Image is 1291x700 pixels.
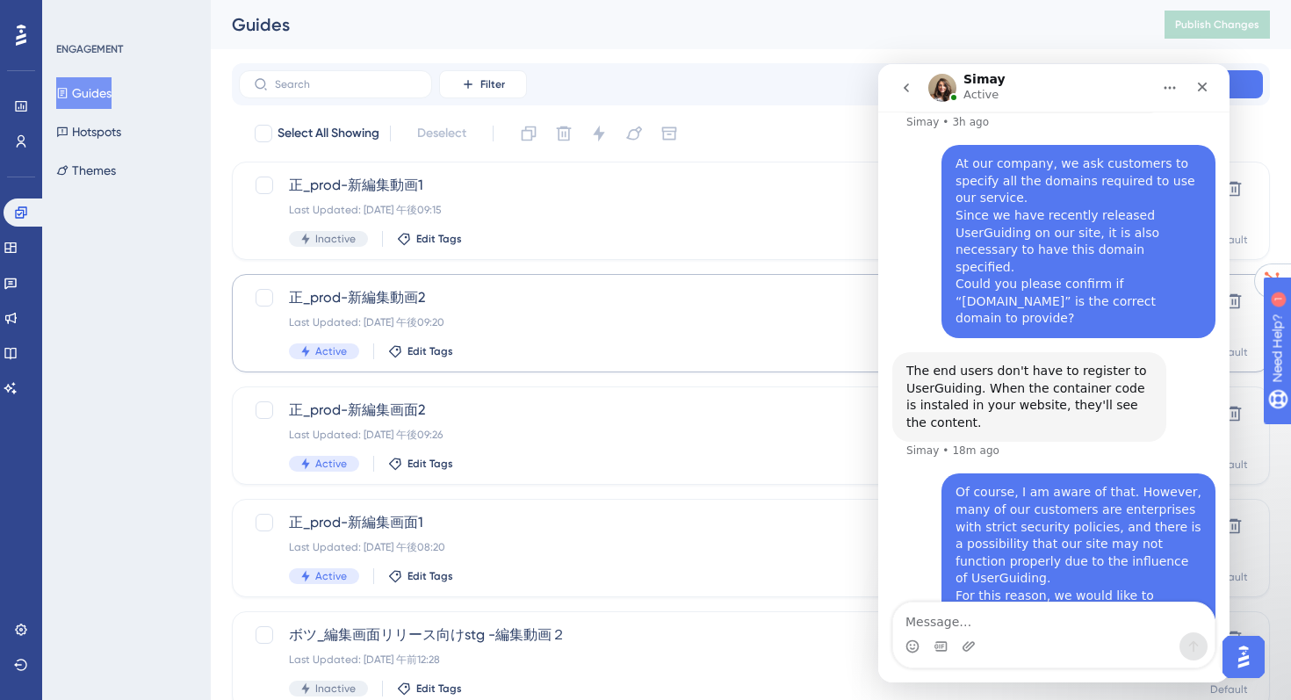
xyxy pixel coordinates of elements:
[416,682,462,696] span: Edit Tags
[1175,18,1259,32] span: Publish Changes
[315,569,347,583] span: Active
[56,77,112,109] button: Guides
[1217,631,1270,683] iframe: UserGuiding AI Assistant Launcher
[56,42,123,56] div: ENGAGEMENT
[407,569,453,583] span: Edit Tags
[1165,11,1270,39] button: Publish Changes
[315,457,347,471] span: Active
[289,512,1072,533] span: 正_prod-新編集画面1
[417,123,466,144] span: Deselect
[56,116,121,148] button: Hotspots
[275,78,417,90] input: Search
[41,4,110,25] span: Need Help?
[1210,682,1248,696] div: Default
[416,232,462,246] span: Edit Tags
[407,344,453,358] span: Edit Tags
[289,653,1072,667] div: Last Updated: [DATE] 午前12:28
[388,344,453,358] button: Edit Tags
[388,569,453,583] button: Edit Tags
[289,175,1072,196] span: 正_prod-新編集動画1
[315,232,356,246] span: Inactive
[289,540,1072,554] div: Last Updated: [DATE] 午後08:20
[878,64,1230,682] iframe: Intercom live chat
[397,682,462,696] button: Edit Tags
[56,155,116,186] button: Themes
[122,9,127,23] div: 1
[315,344,347,358] span: Active
[401,118,482,149] button: Deselect
[480,77,505,91] span: Filter
[407,457,453,471] span: Edit Tags
[388,457,453,471] button: Edit Tags
[278,123,379,144] span: Select All Showing
[289,203,1072,217] div: Last Updated: [DATE] 午後09:15
[232,12,1121,37] div: Guides
[289,287,1072,308] span: 正_prod-新編集動画2
[289,315,1072,329] div: Last Updated: [DATE] 午後09:20
[289,624,1072,646] span: ボツ_編集画面リリース向けstg -編集動画２
[289,400,1072,421] span: 正_prod-新編集画面2
[289,428,1072,442] div: Last Updated: [DATE] 午後09:26
[397,232,462,246] button: Edit Tags
[439,70,527,98] button: Filter
[315,682,356,696] span: Inactive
